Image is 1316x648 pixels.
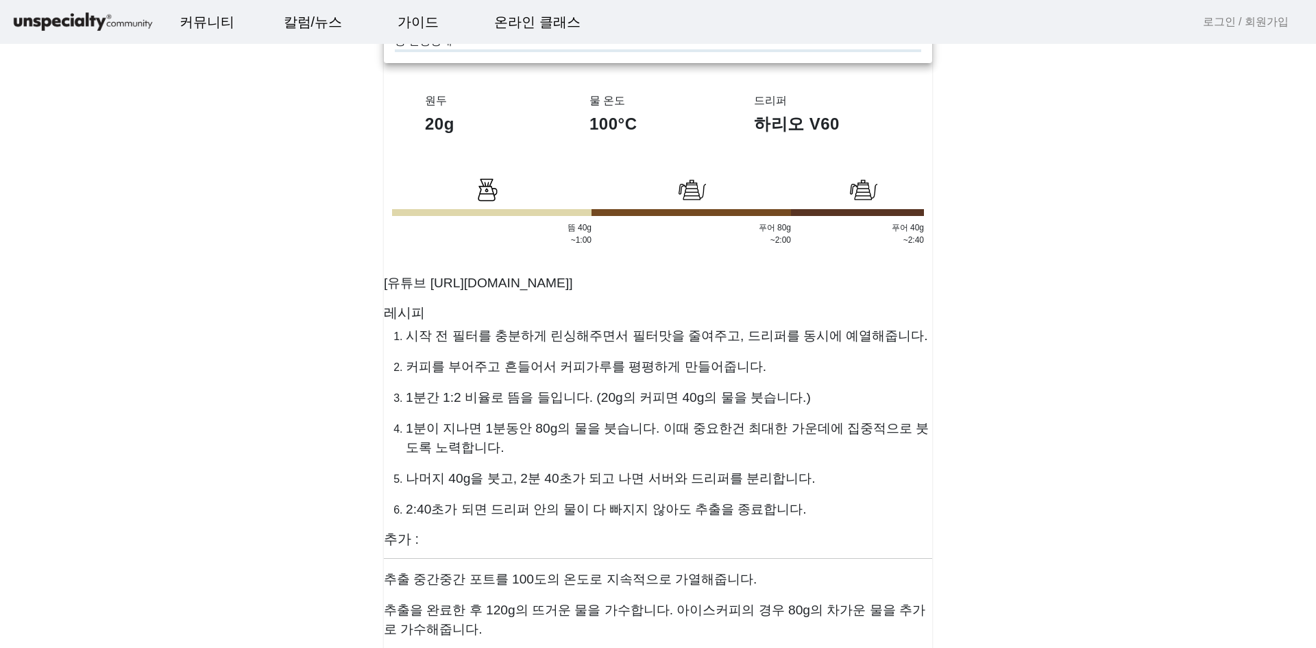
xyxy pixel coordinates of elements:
[11,10,155,34] img: logo
[384,601,932,640] p: 추출을 완료한 후 120g의 뜨거운 물을 가수합니다. 아이스커피의 경우 80g의 차가운 물을 추가로 가수해줍니다.
[679,176,706,204] img: bloom
[125,456,142,467] span: 대화
[406,326,932,346] p: 시작 전 필터를 충분하게 린싱해주면서 필터맛을 줄여주고, 드리퍼를 동시에 예열해줍니다.
[592,234,791,246] p: ~2:00
[384,531,932,547] h3: 추가 :
[425,94,562,107] h3: 원두
[4,435,90,469] a: 홈
[273,3,354,40] a: 칼럼/뉴스
[791,221,924,234] p: 푸어 40g
[212,455,228,466] span: 설정
[406,419,932,459] p: 1분이 지나면 1분동안 80g의 물을 붓습니다. 이때 중요한건 최대한 가운데에 집중적으로 붓도록 노력합니다.
[592,221,791,234] p: 푸어 80g
[791,234,924,246] p: ~2:40
[43,455,51,466] span: 홈
[589,94,727,107] h3: 물 온도
[392,234,592,246] p: ~1:00
[483,3,592,40] a: 온라인 클래스
[384,304,932,321] h3: 레시피
[754,94,891,107] h3: 드리퍼
[754,113,891,134] h1: 하리오 V60
[90,435,177,469] a: 대화
[177,435,263,469] a: 설정
[1203,14,1289,30] a: 로그인 / 회원가입
[589,113,727,134] h1: 100°C
[384,274,932,293] p: [유튜브 [URL][DOMAIN_NAME]]
[387,3,450,40] a: 가이드
[850,176,877,204] img: bloom
[406,388,932,408] p: 1분간 1:2 비율로 뜸을 들입니다. (20g의 커피면 40g의 물을 붓습니다.)
[392,221,592,234] p: 뜸 40g
[473,176,500,204] img: bloom
[406,500,932,520] p: 2:40초가 되면 드리퍼 안의 물이 다 빠지지 않아도 추출을 종료합니다.
[425,113,562,134] h1: 20g
[384,570,932,590] p: 추출 중간중간 포트를 100도의 온도로 지속적으로 가열해줍니다.
[169,3,245,40] a: 커뮤니티
[406,357,932,377] p: 커피를 부어주고 흔들어서 커피가루를 평평하게 만들어줍니다.
[406,469,932,489] p: 나머지 40g을 붓고, 2분 40초가 되고 나면 서버와 드리퍼를 분리합니다.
